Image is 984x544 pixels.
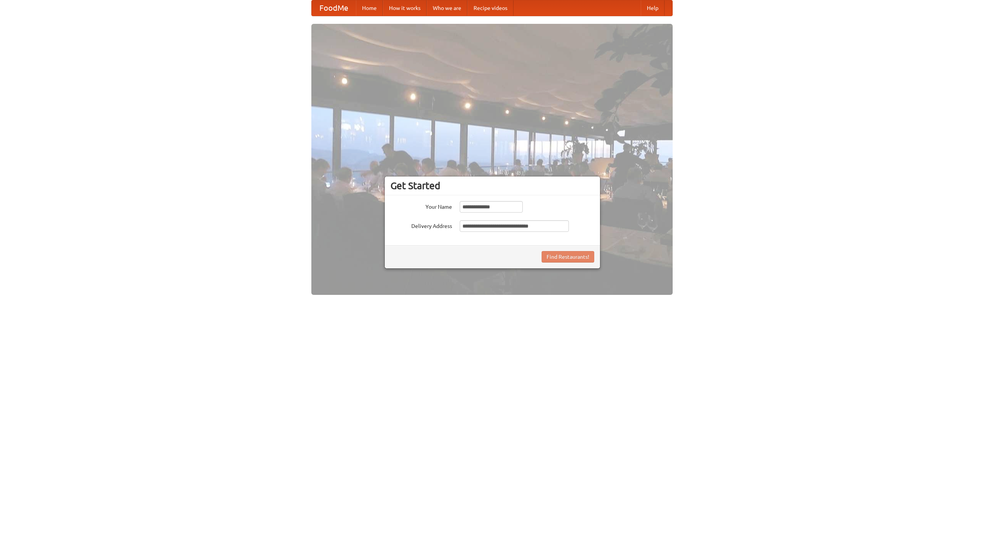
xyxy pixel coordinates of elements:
a: Who we are [427,0,467,16]
h3: Get Started [391,180,594,191]
a: Home [356,0,383,16]
a: Help [641,0,665,16]
a: Recipe videos [467,0,514,16]
a: FoodMe [312,0,356,16]
label: Delivery Address [391,220,452,230]
label: Your Name [391,201,452,211]
a: How it works [383,0,427,16]
button: Find Restaurants! [542,251,594,263]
